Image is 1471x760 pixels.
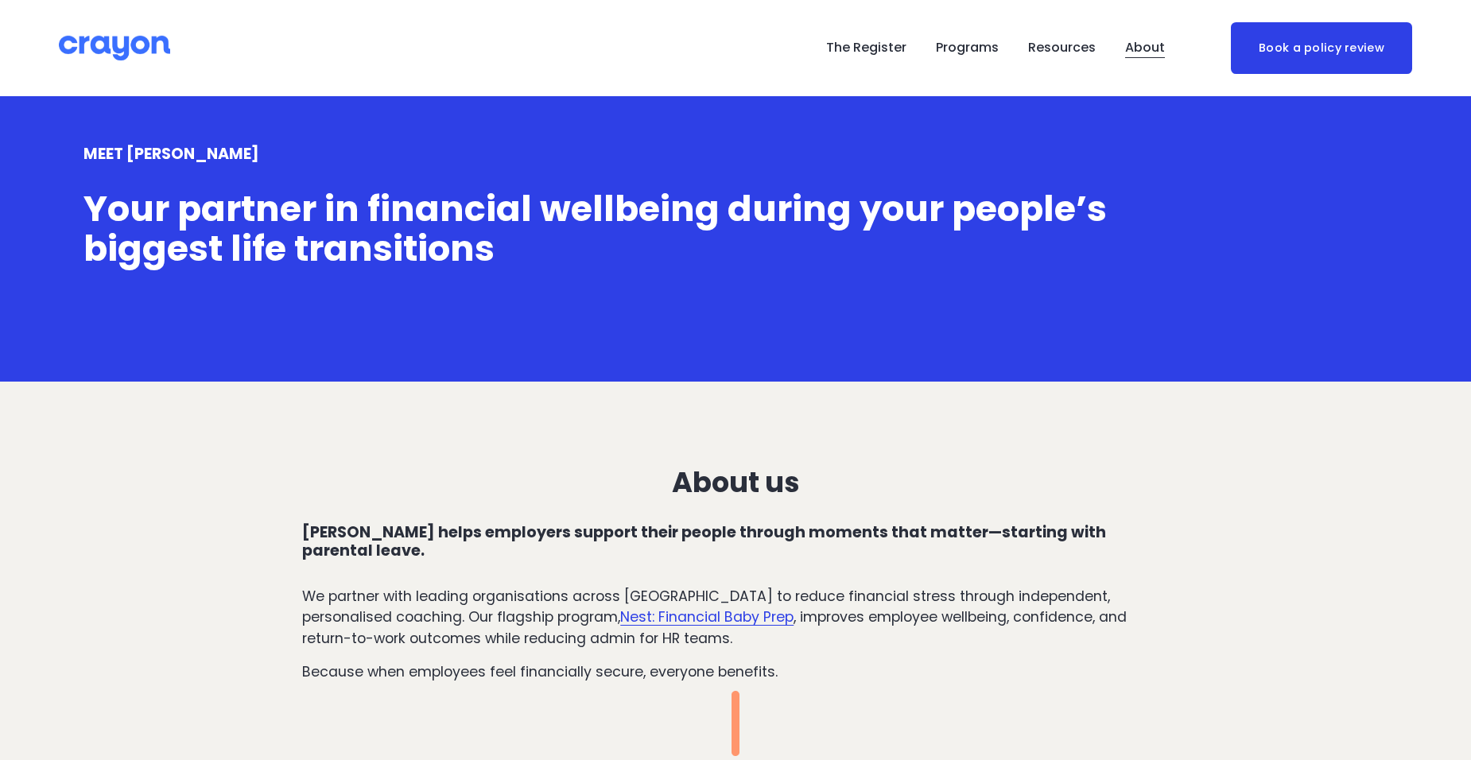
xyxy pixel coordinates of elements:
[1125,37,1165,60] span: About
[1231,22,1412,74] a: Book a policy review
[302,586,1169,649] p: We partner with leading organisations across [GEOGRAPHIC_DATA] to reduce financial stress through...
[83,184,1115,273] span: Your partner in financial wellbeing during your people’s biggest life transitions
[302,467,1169,498] h3: About us
[620,607,794,626] a: Nest: Financial Baby Prep
[302,522,1109,561] strong: [PERSON_NAME] helps employers support their people through moments that matter—starting with pare...
[936,37,999,60] span: Programs
[826,35,906,60] a: The Register
[1028,37,1096,60] span: Resources
[1028,35,1096,60] a: folder dropdown
[59,34,170,62] img: Crayon
[83,145,1388,164] h4: MEET [PERSON_NAME]
[302,661,1169,682] p: Because when employees feel financially secure, everyone benefits.
[1125,35,1165,60] a: folder dropdown
[936,35,999,60] a: folder dropdown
